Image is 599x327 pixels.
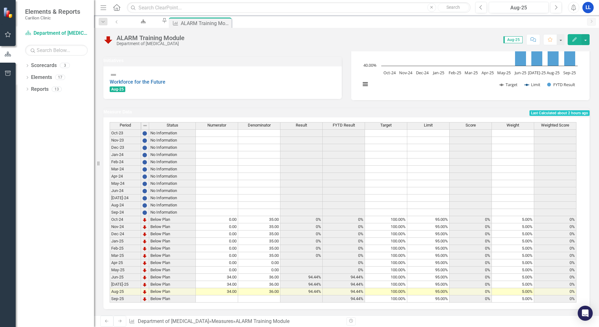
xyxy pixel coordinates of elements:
img: TnMDeAgwAPMxUmUi88jYAAAAAElFTkSuQmCC [142,246,147,251]
td: 0% [323,259,365,267]
td: 0% [450,223,492,231]
td: 94.44% [323,274,365,281]
img: TnMDeAgwAPMxUmUi88jYAAAAAElFTkSuQmCC [142,289,147,294]
a: Workforce for the Future [110,79,165,85]
td: Below Plan [149,267,196,274]
td: No Information [149,166,196,173]
td: 34.00 [196,288,238,295]
td: No Information [149,202,196,209]
img: BgCOk07PiH71IgAAAABJRU5ErkJggg== [142,131,147,136]
td: 0% [534,252,576,259]
img: BgCOk07PiH71IgAAAABJRU5ErkJggg== [142,160,147,165]
td: Jun-25 [110,274,141,281]
text: Oct-24 [383,70,396,75]
td: 95.00% [407,281,450,288]
td: 0% [534,267,576,274]
td: 94.44% [323,288,365,295]
img: TnMDeAgwAPMxUmUi88jYAAAAAElFTkSuQmCC [142,232,147,237]
span: Period [120,123,131,127]
td: 100.00% [365,223,407,231]
td: 0.00 [196,216,238,223]
td: 0.00 [196,223,238,231]
g: FYTD Result, series 3 of 3. Bar series with 12 bars. [384,9,576,107]
span: Aug-25 [503,36,523,43]
div: Welcome Page [129,23,156,31]
input: Search Below... [25,45,88,56]
td: Sep-24 [110,209,141,216]
td: Oct-24 [110,216,141,223]
td: 94.44% [323,295,365,303]
div: 13 [52,86,62,92]
td: 5.00% [492,231,534,238]
td: No Information [149,173,196,180]
img: TnMDeAgwAPMxUmUi88jYAAAAAElFTkSuQmCC [142,275,147,280]
td: 0.00 [196,252,238,259]
td: May-25 [110,267,141,274]
td: 100.00% [365,295,407,303]
td: Below Plan [149,238,196,245]
td: 0% [450,274,492,281]
text: Feb-25 [449,70,461,75]
td: 0.00 [238,267,280,274]
td: 35.00 [238,216,280,223]
td: 100.00% [365,267,407,274]
td: 5.00% [492,295,534,303]
td: 0% [280,223,323,231]
span: Target [380,123,392,127]
img: BgCOk07PiH71IgAAAABJRU5ErkJggg== [142,153,147,158]
span: Numerator [207,123,226,127]
span: FYTD Result [333,123,355,127]
td: 36.00 [238,281,280,288]
button: Show Limit [525,82,540,87]
td: 5.00% [492,274,534,281]
td: Feb-24 [110,158,141,166]
span: Last Calculated about 2 hours ago [529,110,590,116]
td: 100.00% [365,259,407,267]
div: 17 [55,75,65,80]
img: TnMDeAgwAPMxUmUi88jYAAAAAElFTkSuQmCC [142,261,147,266]
td: 0% [280,231,323,238]
h3: Initiatives [103,58,342,63]
img: BgCOk07PiH71IgAAAABJRU5ErkJggg== [142,203,147,208]
td: 0% [323,231,365,238]
td: 95.00% [407,238,450,245]
td: Below Plan [149,295,196,303]
div: Department of [MEDICAL_DATA] [117,41,185,46]
td: [DATE]-24 [110,195,141,202]
button: Aug-25 [489,2,549,13]
td: 34.00 [196,274,238,281]
a: Department of [MEDICAL_DATA] [25,30,88,37]
button: Show Target [499,82,518,87]
span: Weight [507,123,519,127]
td: 0% [534,281,576,288]
td: 100.00% [365,274,407,281]
td: Mar-25 [110,252,141,259]
img: BgCOk07PiH71IgAAAABJRU5ErkJggg== [142,189,147,194]
td: Apr-24 [110,173,141,180]
div: ALARM Training Module [236,318,289,324]
img: TnMDeAgwAPMxUmUi88jYAAAAAElFTkSuQmCC [142,282,147,287]
text: May-25 [497,70,511,75]
text: 40.00% [363,62,377,68]
img: TnMDeAgwAPMxUmUi88jYAAAAAElFTkSuQmCC [142,253,147,258]
td: 0.00 [196,245,238,252]
td: Jan-24 [110,151,141,158]
td: No Information [149,195,196,202]
a: Reports [31,86,49,93]
img: TnMDeAgwAPMxUmUi88jYAAAAAElFTkSuQmCC [142,297,147,302]
h3: Measure Data [103,110,260,114]
span: Limit [424,123,433,127]
td: 0% [323,238,365,245]
td: 36.00 [238,274,280,281]
td: 100.00% [365,288,407,295]
text: Aug-25 [547,70,560,75]
td: 95.00% [407,288,450,295]
td: 0% [450,288,492,295]
div: ALARM Training Module [117,34,185,41]
td: 0% [450,259,492,267]
td: 95.00% [407,223,450,231]
td: No Information [149,180,196,187]
td: 5.00% [492,238,534,245]
span: Result [296,123,307,127]
span: Aug-25 [110,86,125,92]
